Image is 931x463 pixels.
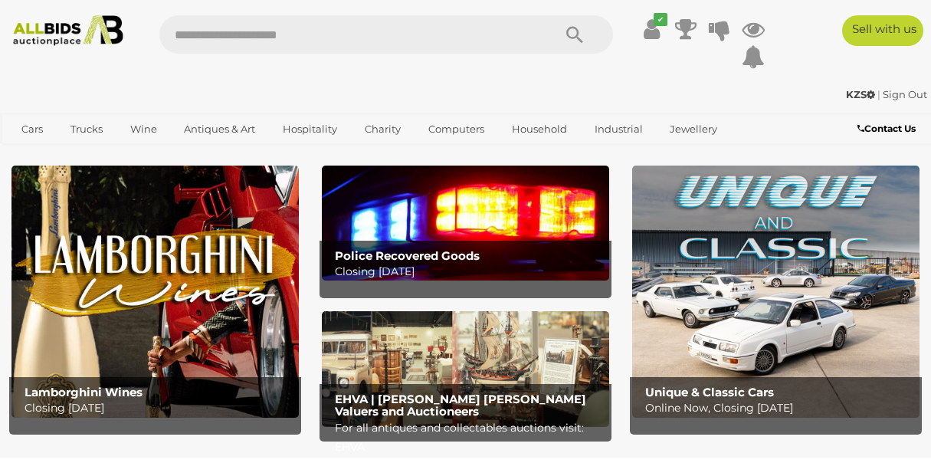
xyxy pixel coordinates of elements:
a: ✔ [641,15,664,43]
a: [GEOGRAPHIC_DATA] [127,142,256,167]
b: Unique & Classic Cars [645,385,774,399]
img: Lamborghini Wines [11,166,299,418]
a: Wine [120,117,167,142]
b: EHVA | [PERSON_NAME] [PERSON_NAME] Valuers and Auctioneers [335,392,586,419]
a: Charity [355,117,411,142]
img: Allbids.com.au [7,15,129,46]
a: Industrial [585,117,653,142]
a: Hospitality [273,117,347,142]
img: Unique & Classic Cars [632,166,920,418]
a: Sell with us [842,15,924,46]
p: Closing [DATE] [335,262,604,281]
span: | [877,88,880,100]
b: Police Recovered Goods [335,248,480,263]
p: For all antiques and collectables auctions visit: EHVA [335,419,604,457]
a: Unique & Classic Cars Unique & Classic Cars Online Now, Closing [DATE] [632,166,920,418]
a: Lamborghini Wines Lamborghini Wines Closing [DATE] [11,166,299,418]
a: Trucks [61,117,113,142]
a: Police Recovered Goods Police Recovered Goods Closing [DATE] [322,166,609,281]
a: Office [11,142,61,167]
a: Sign Out [883,88,927,100]
p: Closing [DATE] [25,399,293,418]
b: Lamborghini Wines [25,385,143,399]
a: Jewellery [660,117,727,142]
button: Search [536,15,613,54]
b: Contact Us [857,123,916,134]
img: Police Recovered Goods [322,166,609,281]
a: Sports [68,142,120,167]
i: ✔ [654,13,667,26]
a: EHVA | Evans Hastings Valuers and Auctioneers EHVA | [PERSON_NAME] [PERSON_NAME] Valuers and Auct... [322,311,609,426]
a: KZS [846,88,877,100]
strong: KZS [846,88,875,100]
a: Contact Us [857,120,920,137]
a: Antiques & Art [174,117,265,142]
img: EHVA | Evans Hastings Valuers and Auctioneers [322,311,609,426]
a: Household [502,117,577,142]
a: Cars [11,117,53,142]
a: Computers [418,117,494,142]
p: Online Now, Closing [DATE] [645,399,914,418]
